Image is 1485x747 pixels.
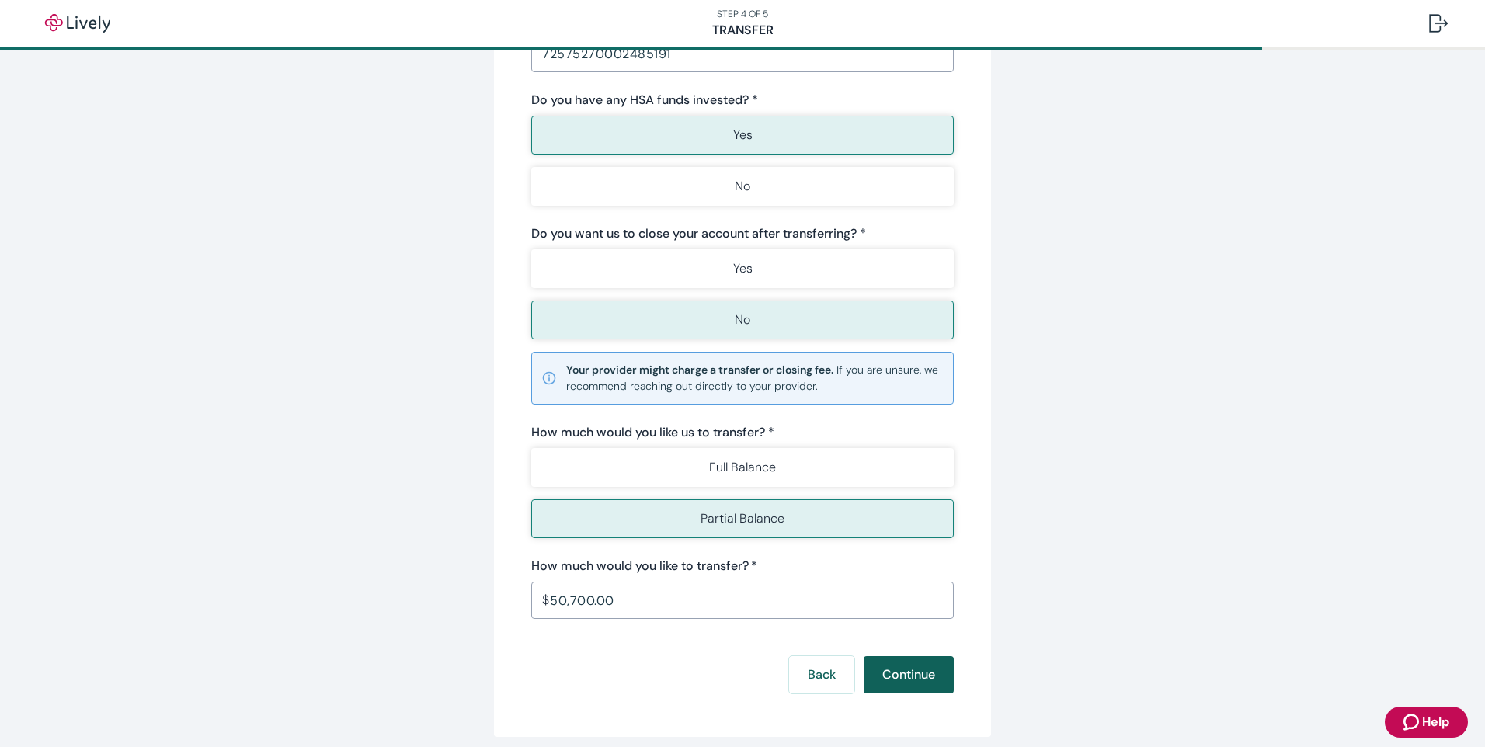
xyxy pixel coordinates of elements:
[735,177,750,196] p: No
[709,458,776,477] p: Full Balance
[34,14,121,33] img: Lively
[566,362,944,394] small: If you are unsure, we recommend reaching out directly to your provider.
[531,499,954,538] button: Partial Balance
[531,249,954,288] button: Yes
[701,509,784,528] p: Partial Balance
[1417,5,1460,42] button: Log out
[789,656,854,693] button: Back
[733,259,753,278] p: Yes
[1403,713,1422,731] svg: Zendesk support icon
[531,91,758,109] label: Do you have any HSA funds invested? *
[733,126,753,144] p: Yes
[1385,707,1468,738] button: Zendesk support iconHelp
[542,591,549,610] p: $
[735,311,750,329] p: No
[531,448,954,487] button: Full Balance
[531,224,866,243] label: Do you want us to close your account after transferring? *
[566,363,833,377] strong: Your provider might charge a transfer or closing fee.
[531,423,774,442] label: How much would you like us to transfer? *
[1422,713,1449,731] span: Help
[531,301,954,339] button: No
[550,585,954,616] input: $0.00
[531,557,757,575] label: How much would you like to transfer?
[531,116,954,155] button: Yes
[531,167,954,206] button: No
[864,656,954,693] button: Continue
